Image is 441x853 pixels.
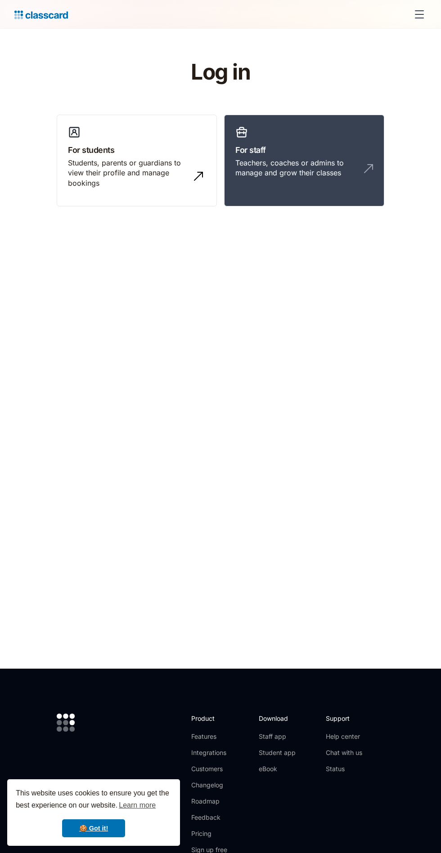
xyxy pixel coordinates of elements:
[191,732,239,741] a: Features
[235,144,373,156] h3: For staff
[14,8,68,21] a: home
[68,144,206,156] h3: For students
[191,813,239,822] a: Feedback
[259,714,296,723] h2: Download
[57,777,129,809] div: © Classcard is a product of Reportcard, Inc. 2025
[326,732,362,741] a: Help center
[326,748,362,757] a: Chat with us
[62,819,125,837] a: dismiss cookie message
[191,764,239,773] a: Customers
[326,764,362,773] a: Status
[57,115,217,206] a: For studentsStudents, parents or guardians to view their profile and manage bookings
[191,829,239,838] a: Pricing
[191,781,239,790] a: Changelog
[78,60,364,84] h1: Log in
[326,714,362,723] h2: Support
[409,4,427,25] div: menu
[191,748,239,757] a: Integrations
[7,779,180,846] div: cookieconsent
[117,799,157,812] a: learn more about cookies
[224,115,384,206] a: For staffTeachers, coaches or admins to manage and grow their classes
[191,797,239,806] a: Roadmap
[259,748,296,757] a: Student app
[259,732,296,741] a: Staff app
[235,158,355,178] div: Teachers, coaches or admins to manage and grow their classes
[68,158,188,188] div: Students, parents or guardians to view their profile and manage bookings
[191,714,239,723] h2: Product
[259,764,296,773] a: eBook
[16,788,171,812] span: This website uses cookies to ensure you get the best experience on our website.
